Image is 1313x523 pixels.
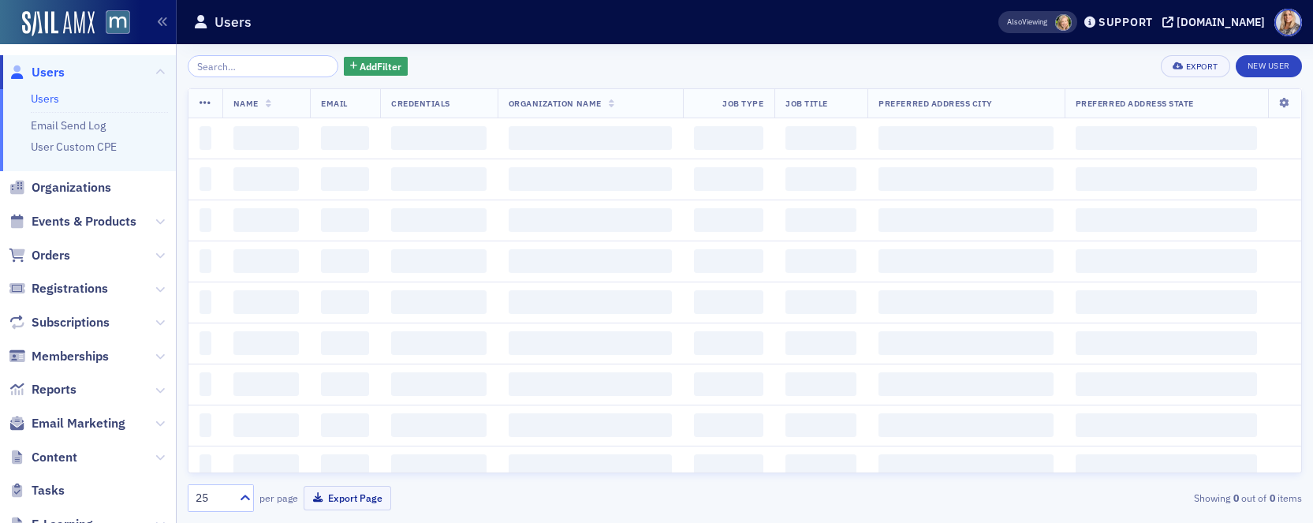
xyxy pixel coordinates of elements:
[214,13,252,32] h1: Users
[1236,55,1302,77] a: New User
[694,167,763,191] span: ‌
[785,98,828,109] span: Job Title
[200,413,211,437] span: ‌
[1076,208,1257,232] span: ‌
[1177,15,1265,29] div: [DOMAIN_NAME]
[9,314,110,331] a: Subscriptions
[321,208,369,232] span: ‌
[509,413,673,437] span: ‌
[1007,17,1047,28] span: Viewing
[722,98,763,109] span: Job Type
[9,247,70,264] a: Orders
[878,454,1053,478] span: ‌
[1099,15,1153,29] div: Support
[233,454,300,478] span: ‌
[321,372,369,396] span: ‌
[95,10,130,37] a: View Homepage
[9,348,109,365] a: Memberships
[509,98,602,109] span: Organization Name
[878,249,1053,273] span: ‌
[321,290,369,314] span: ‌
[1007,17,1022,27] div: Also
[1076,126,1257,150] span: ‌
[694,454,763,478] span: ‌
[878,290,1053,314] span: ‌
[32,280,108,297] span: Registrations
[1076,290,1257,314] span: ‌
[785,372,856,396] span: ‌
[233,290,300,314] span: ‌
[196,490,230,506] div: 25
[878,208,1053,232] span: ‌
[785,208,856,232] span: ‌
[200,331,211,355] span: ‌
[233,413,300,437] span: ‌
[391,454,487,478] span: ‌
[391,126,487,150] span: ‌
[391,331,487,355] span: ‌
[9,482,65,499] a: Tasks
[22,11,95,36] img: SailAMX
[878,167,1053,191] span: ‌
[1055,14,1072,31] span: Rebekah Olson
[321,454,369,478] span: ‌
[509,372,673,396] span: ‌
[785,454,856,478] span: ‌
[509,126,673,150] span: ‌
[878,413,1053,437] span: ‌
[694,126,763,150] span: ‌
[200,208,211,232] span: ‌
[188,55,338,77] input: Search…
[321,167,369,191] span: ‌
[391,413,487,437] span: ‌
[9,213,136,230] a: Events & Products
[785,331,856,355] span: ‌
[259,491,298,505] label: per page
[200,372,211,396] span: ‌
[9,179,111,196] a: Organizations
[878,126,1053,150] span: ‌
[9,280,108,297] a: Registrations
[32,179,111,196] span: Organizations
[1162,17,1270,28] button: [DOMAIN_NAME]
[200,249,211,273] span: ‌
[31,118,106,133] a: Email Send Log
[1266,491,1278,505] strong: 0
[233,126,300,150] span: ‌
[694,290,763,314] span: ‌
[1230,491,1241,505] strong: 0
[360,59,401,73] span: Add Filter
[694,331,763,355] span: ‌
[785,249,856,273] span: ‌
[31,92,59,106] a: Users
[321,413,369,437] span: ‌
[785,290,856,314] span: ‌
[32,482,65,499] span: Tasks
[32,348,109,365] span: Memberships
[1186,62,1218,71] div: Export
[200,454,211,478] span: ‌
[509,249,673,273] span: ‌
[509,331,673,355] span: ‌
[509,208,673,232] span: ‌
[1076,98,1194,109] span: Preferred Address State
[694,208,763,232] span: ‌
[785,126,856,150] span: ‌
[32,314,110,331] span: Subscriptions
[1076,249,1257,273] span: ‌
[321,249,369,273] span: ‌
[32,64,65,81] span: Users
[785,413,856,437] span: ‌
[32,247,70,264] span: Orders
[32,213,136,230] span: Events & Products
[1076,454,1257,478] span: ‌
[942,491,1302,505] div: Showing out of items
[509,290,673,314] span: ‌
[1076,331,1257,355] span: ‌
[391,98,450,109] span: Credentials
[233,98,259,109] span: Name
[321,98,348,109] span: Email
[9,381,76,398] a: Reports
[233,372,300,396] span: ‌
